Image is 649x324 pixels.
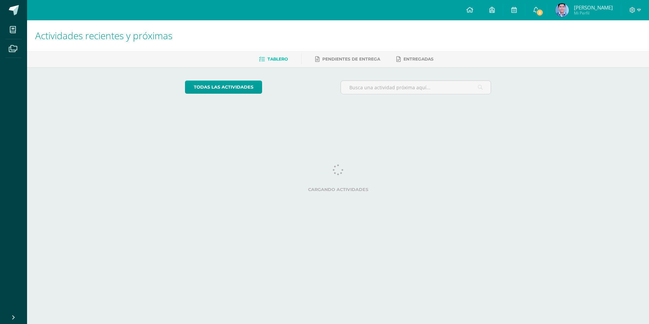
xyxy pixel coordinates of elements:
[341,81,491,94] input: Busca una actividad próxima aquí...
[185,80,262,94] a: todas las Actividades
[322,56,380,62] span: Pendientes de entrega
[555,3,569,17] img: 2831f3331a3cbb0491b6731354618ec6.png
[574,4,613,11] span: [PERSON_NAME]
[268,56,288,62] span: Tablero
[259,54,288,65] a: Tablero
[35,29,172,42] span: Actividades recientes y próximas
[574,10,613,16] span: Mi Perfil
[315,54,380,65] a: Pendientes de entrega
[536,9,543,16] span: 3
[403,56,434,62] span: Entregadas
[185,187,491,192] label: Cargando actividades
[396,54,434,65] a: Entregadas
